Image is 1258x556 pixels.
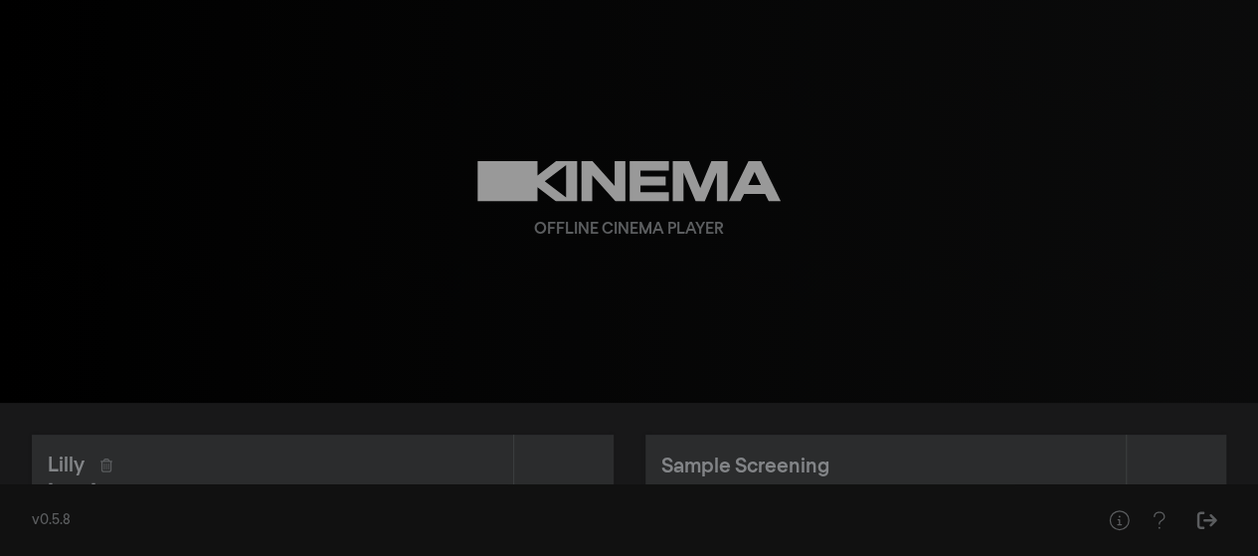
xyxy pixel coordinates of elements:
button: Help [1099,500,1139,540]
div: [DATE] 6:00 pm [48,480,497,504]
button: Sign Out [1186,500,1226,540]
button: Help [1139,500,1178,540]
div: Sample Screening [661,452,829,481]
div: v0.5.8 [32,510,1059,531]
div: Offline Cinema Player [534,218,724,242]
div: Lilly [48,451,85,480]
